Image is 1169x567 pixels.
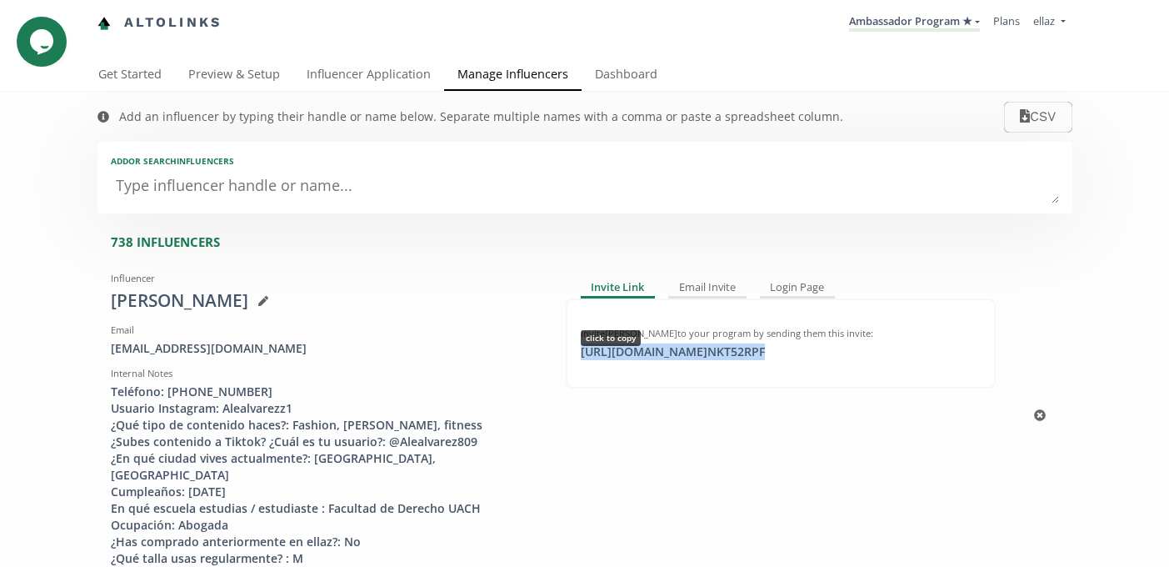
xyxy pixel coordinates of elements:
a: Preview & Setup [175,59,293,93]
div: Login Page [760,278,836,299]
a: Influencer Application [293,59,444,93]
div: Internal Notes [111,367,541,380]
div: Add or search INFLUENCERS [111,155,1059,167]
a: Manage Influencers [444,59,582,93]
span: ellaz [1033,13,1055,28]
div: [URL][DOMAIN_NAME] NKT52RPF [571,344,775,360]
a: Altolinks [97,9,222,37]
iframe: chat widget [17,17,70,67]
div: Invite Link [581,278,656,299]
div: Influencer [111,272,541,285]
div: click to copy [581,330,641,345]
div: 738 INFLUENCERS [111,233,1072,251]
div: [EMAIL_ADDRESS][DOMAIN_NAME] [111,340,541,357]
a: Get Started [85,59,175,93]
div: Email [111,324,541,337]
img: favicon-32x32.png [97,17,111,30]
div: Invite [PERSON_NAME] to your program by sending them this invite: [581,327,981,340]
a: Ambassador Program ★ [849,13,980,32]
button: CSV [1004,102,1072,133]
a: ellaz [1033,13,1065,33]
div: Teléfono: [PHONE_NUMBER] Usuario Instagram: Alealvarezz1 ¿Qué tipo de contenido haces?: Fashion, ... [111,384,541,567]
a: Plans [993,13,1020,28]
a: Dashboard [582,59,671,93]
div: Add an influencer by typing their handle or name below. Separate multiple names with a comma or p... [119,108,843,125]
div: [PERSON_NAME] [111,289,541,314]
div: Email Invite [668,278,747,299]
